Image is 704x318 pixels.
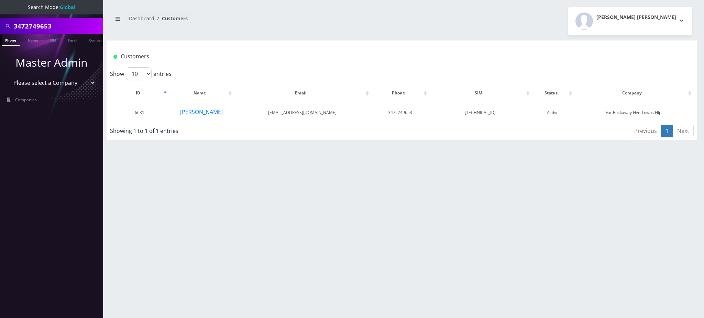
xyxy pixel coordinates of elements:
h2: [PERSON_NAME] [PERSON_NAME] [596,14,676,20]
div: Showing 1 to 1 of 1 entries [110,124,348,135]
a: Dashboard [129,15,154,22]
a: Email [64,34,81,45]
td: Far Rockaway Five Towns Flip [574,104,693,121]
h1: Customers [113,53,592,60]
a: Name [24,34,42,45]
th: Status: activate to sort column ascending [532,83,574,103]
th: Company: activate to sort column ascending [574,83,693,103]
td: 6631 [111,104,168,121]
nav: breadcrumb [112,11,397,31]
td: [EMAIL_ADDRESS][DOMAIN_NAME] [234,104,371,121]
button: [PERSON_NAME] [PERSON_NAME] [568,7,692,35]
select: Showentries [126,67,152,80]
a: Previous [630,125,661,137]
td: Active [532,104,574,121]
label: Show entries [110,67,172,80]
a: Company [86,34,109,45]
th: Phone: activate to sort column ascending [371,83,429,103]
td: [TECHNICAL_ID] [429,104,531,121]
li: Customers [154,15,188,22]
th: Email: activate to sort column ascending [234,83,371,103]
strong: Global [60,4,75,10]
a: 1 [661,125,673,137]
a: Phone [2,34,20,46]
a: Next [673,125,694,137]
span: Search Mode: [28,4,75,10]
td: 3472749653 [371,104,429,121]
button: [PERSON_NAME] [180,107,223,116]
th: ID: activate to sort column descending [111,83,168,103]
th: SIM: activate to sort column ascending [429,83,531,103]
input: Search All Companies [14,20,101,33]
th: Name: activate to sort column ascending [169,83,233,103]
a: SIM [46,34,59,45]
span: Companies [15,97,37,103]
